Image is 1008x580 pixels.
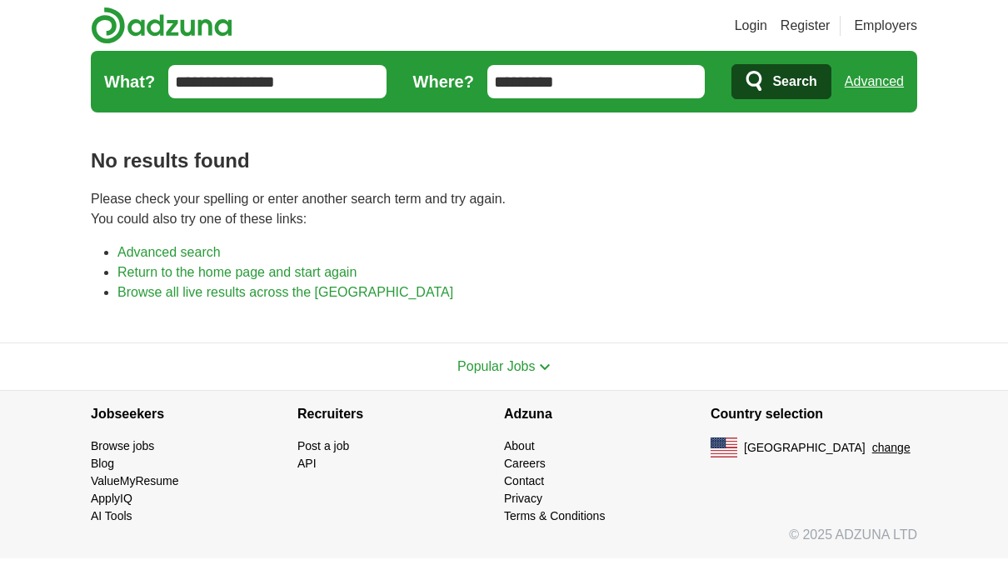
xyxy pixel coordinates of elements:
img: US flag [711,437,737,457]
a: ApplyIQ [91,492,132,505]
a: Employers [854,16,917,36]
a: Blog [91,457,114,470]
a: Browse jobs [91,439,154,452]
a: AI Tools [91,509,132,522]
a: Register [781,16,831,36]
button: change [872,439,911,457]
button: Search [731,64,831,99]
h4: Country selection [711,391,917,437]
div: © 2025 ADZUNA LTD [77,525,931,558]
label: What? [104,69,155,94]
span: Search [772,65,816,98]
a: Return to the home page and start again [117,265,357,279]
img: Adzuna logo [91,7,232,44]
a: Terms & Conditions [504,509,605,522]
a: Privacy [504,492,542,505]
h1: No results found [91,146,917,176]
a: About [504,439,535,452]
a: ValueMyResume [91,474,179,487]
a: Post a job [297,439,349,452]
a: Careers [504,457,546,470]
span: Popular Jobs [457,359,535,373]
a: Advanced search [117,245,221,259]
img: toggle icon [539,363,551,371]
a: Advanced [845,65,904,98]
p: Please check your spelling or enter another search term and try again. You could also try one of ... [91,189,917,229]
a: Contact [504,474,544,487]
label: Where? [413,69,474,94]
a: Browse all live results across the [GEOGRAPHIC_DATA] [117,285,453,299]
span: [GEOGRAPHIC_DATA] [744,439,866,457]
a: Login [735,16,767,36]
a: API [297,457,317,470]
